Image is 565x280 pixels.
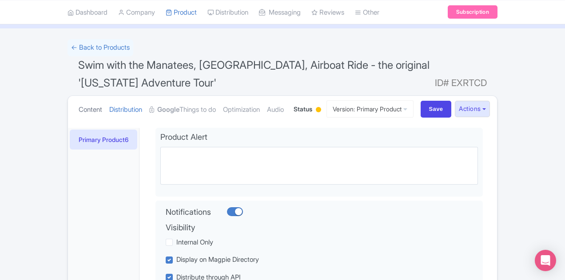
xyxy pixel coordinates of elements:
span: Internal Only [176,238,213,246]
span: Swim with the Manatees, [GEOGRAPHIC_DATA], Airboat Ride - the original '[US_STATE] Adventure Tour' [78,59,430,89]
label: Notifications [166,206,211,218]
input: Save [421,101,452,118]
span: Status [294,104,312,114]
a: Version: Primary Product [326,100,414,118]
a: Primary Product6 [70,130,137,150]
div: 6 [125,135,128,144]
a: Subscription [448,5,497,19]
a: Distribution [109,96,142,124]
h4: Visibility [166,223,446,232]
a: Optimization [223,96,260,124]
span: ID# EXRTCD [435,74,487,92]
span: Display on Magpie Directory [176,255,259,264]
a: Audio [267,96,284,124]
button: Actions [455,101,490,117]
strong: Google [157,105,179,115]
h4: Product Alert [160,133,478,142]
div: Building [314,103,323,117]
a: ← Back to Products [68,39,133,56]
a: Content [79,96,102,124]
a: GoogleThings to do [149,96,216,124]
div: Open Intercom Messenger [535,250,556,271]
